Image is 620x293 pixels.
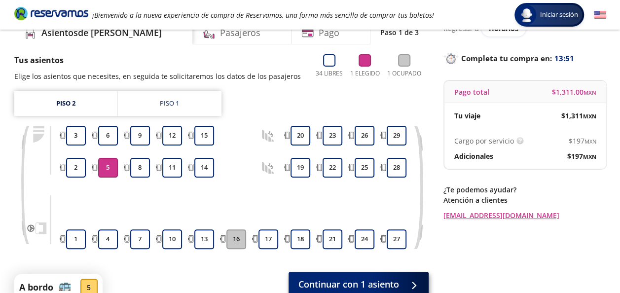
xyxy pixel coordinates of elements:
[443,210,606,220] a: [EMAIL_ADDRESS][DOMAIN_NAME]
[298,278,399,291] span: Continuar con 1 asiento
[387,126,406,146] button: 29
[66,126,86,146] button: 3
[130,229,150,249] button: 7
[355,126,374,146] button: 26
[160,99,179,109] div: Piso 1
[220,26,260,39] h4: Pasajeros
[118,91,221,116] a: Piso 1
[594,9,606,21] button: English
[387,158,406,178] button: 28
[14,71,301,81] p: Elige los asientos que necesites, en seguida te solicitaremos los datos de los pasajeros
[387,229,406,249] button: 27
[583,153,596,160] small: MXN
[350,69,380,78] p: 1 Elegido
[14,54,301,66] p: Tus asientos
[323,229,342,249] button: 21
[536,10,582,20] span: Iniciar sesión
[14,91,117,116] a: Piso 2
[355,229,374,249] button: 24
[552,87,596,97] span: $ 1,311.00
[162,229,182,249] button: 10
[92,10,434,20] em: ¡Bienvenido a la nueva experiencia de compra de Reservamos, una forma más sencilla de comprar tus...
[323,126,342,146] button: 23
[130,158,150,178] button: 8
[291,126,310,146] button: 20
[443,51,606,65] p: Completa tu compra en :
[454,110,480,121] p: Tu viaje
[454,136,514,146] p: Cargo por servicio
[323,158,342,178] button: 22
[226,229,246,249] button: 16
[554,53,574,64] span: 13:51
[41,26,162,39] h4: Asientos de [PERSON_NAME]
[194,158,214,178] button: 14
[355,158,374,178] button: 25
[66,158,86,178] button: 2
[98,126,118,146] button: 6
[14,6,88,21] i: Brand Logo
[98,229,118,249] button: 4
[98,158,118,178] button: 5
[319,26,339,39] h4: Pago
[567,151,596,161] span: $ 197
[454,87,489,97] p: Pago total
[162,158,182,178] button: 11
[316,69,343,78] p: 34 Libres
[584,138,596,145] small: MXN
[380,27,419,37] p: Paso 1 de 3
[454,151,493,161] p: Adicionales
[14,6,88,24] a: Brand Logo
[194,229,214,249] button: 13
[569,136,596,146] span: $ 197
[66,229,86,249] button: 1
[387,69,421,78] p: 1 Ocupado
[162,126,182,146] button: 12
[194,126,214,146] button: 15
[258,229,278,249] button: 17
[443,195,606,205] p: Atención a clientes
[291,229,310,249] button: 18
[443,184,606,195] p: ¿Te podemos ayudar?
[291,158,310,178] button: 19
[130,126,150,146] button: 9
[561,110,596,121] span: $ 1,311
[583,112,596,120] small: MXN
[584,89,596,96] small: MXN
